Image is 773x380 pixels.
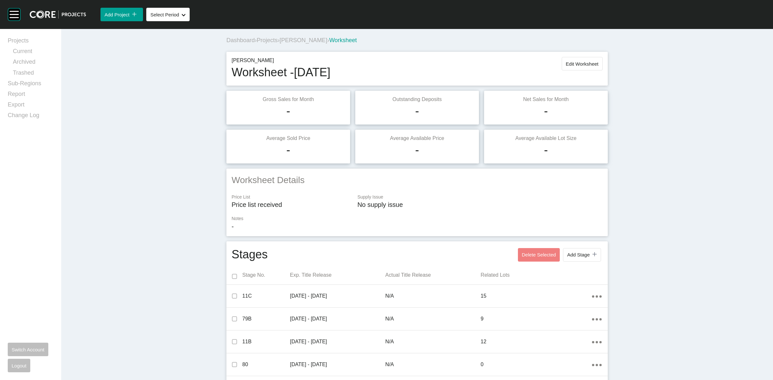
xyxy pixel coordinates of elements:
[360,96,474,103] p: Outstanding Deposits
[286,142,290,158] h1: -
[280,37,327,43] a: [PERSON_NAME]
[242,272,290,279] p: Stage No.
[290,272,385,279] p: Exp. Title Release
[232,174,603,186] h2: Worksheet Details
[8,37,53,47] a: Projects
[242,292,290,300] p: 11C
[360,135,474,142] p: Average Available Price
[566,61,598,67] span: Edit Worksheet
[12,347,44,352] span: Switch Account
[415,142,419,158] h1: -
[327,37,329,43] span: ›
[232,222,603,231] p: -
[100,8,143,21] button: Add Project
[489,96,603,103] p: Net Sales for Month
[358,200,603,209] p: No supply issue
[385,338,481,345] p: N/A
[290,361,385,368] p: [DATE] - [DATE]
[563,248,601,262] button: Add Stage
[567,252,590,257] span: Add Stage
[232,57,330,64] p: [PERSON_NAME]
[232,96,345,103] p: Gross Sales for Month
[257,37,278,43] a: Projects
[8,101,53,111] a: Export
[232,194,351,200] p: Price List
[481,315,592,322] p: 9
[278,37,280,43] span: ›
[562,57,603,70] button: Edit Worksheet
[12,363,26,368] span: Logout
[290,338,385,345] p: [DATE] - [DATE]
[544,142,548,158] h1: -
[8,359,30,372] button: Logout
[8,111,53,122] a: Change Log
[242,315,290,322] p: 79B
[13,58,53,69] a: Archived
[232,246,268,263] h1: Stages
[358,194,603,200] p: Supply Issue
[104,12,129,17] span: Add Project
[232,135,345,142] p: Average Sold Price
[415,103,419,119] h1: -
[8,343,48,356] button: Switch Account
[30,10,86,19] img: core-logo-dark.3138cae2.png
[329,37,357,43] span: Worksheet
[8,90,53,101] a: Report
[385,272,481,279] p: Actual Title Release
[8,79,53,90] a: Sub-Regions
[481,292,592,300] p: 15
[481,338,592,345] p: 12
[13,47,53,58] a: Current
[232,216,603,222] p: Notes
[255,37,257,43] span: ›
[518,248,560,262] button: Delete Selected
[481,361,592,368] p: 0
[232,64,330,80] h1: Worksheet - [DATE]
[232,200,351,209] p: Price list received
[290,315,385,322] p: [DATE] - [DATE]
[150,12,179,17] span: Select Period
[242,338,290,345] p: 11B
[13,69,53,79] a: Trashed
[481,272,592,279] p: Related Lots
[544,103,548,119] h1: -
[489,135,603,142] p: Average Available Lot Size
[242,361,290,368] p: 80
[290,292,385,300] p: [DATE] - [DATE]
[385,361,481,368] p: N/A
[286,103,290,119] h1: -
[146,8,190,21] button: Select Period
[385,292,481,300] p: N/A
[226,37,255,43] a: Dashboard
[522,252,556,257] span: Delete Selected
[385,315,481,322] p: N/A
